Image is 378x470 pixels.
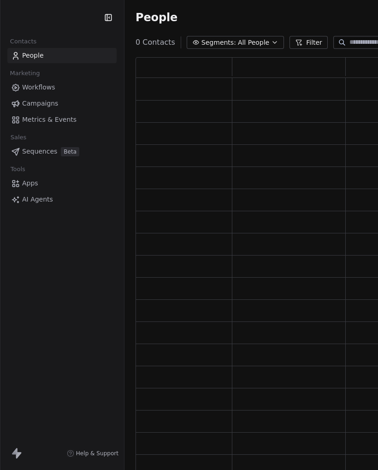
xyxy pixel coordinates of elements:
[22,195,53,204] span: AI Agents
[7,176,117,191] a: Apps
[201,38,236,48] span: Segments:
[7,192,117,207] a: AI Agents
[61,147,79,156] span: Beta
[238,38,269,48] span: All People
[22,147,57,156] span: Sequences
[7,112,117,127] a: Metrics & Events
[76,450,118,457] span: Help & Support
[67,450,118,457] a: Help & Support
[6,162,29,176] span: Tools
[7,80,117,95] a: Workflows
[22,51,44,60] span: People
[7,96,117,111] a: Campaigns
[6,35,41,48] span: Contacts
[7,48,117,63] a: People
[6,66,44,80] span: Marketing
[136,11,177,24] span: People
[289,36,328,49] button: Filter
[136,37,175,48] span: 0 Contacts
[22,83,55,92] span: Workflows
[6,131,30,144] span: Sales
[22,99,58,108] span: Campaigns
[22,178,38,188] span: Apps
[7,144,117,159] a: SequencesBeta
[22,115,77,125] span: Metrics & Events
